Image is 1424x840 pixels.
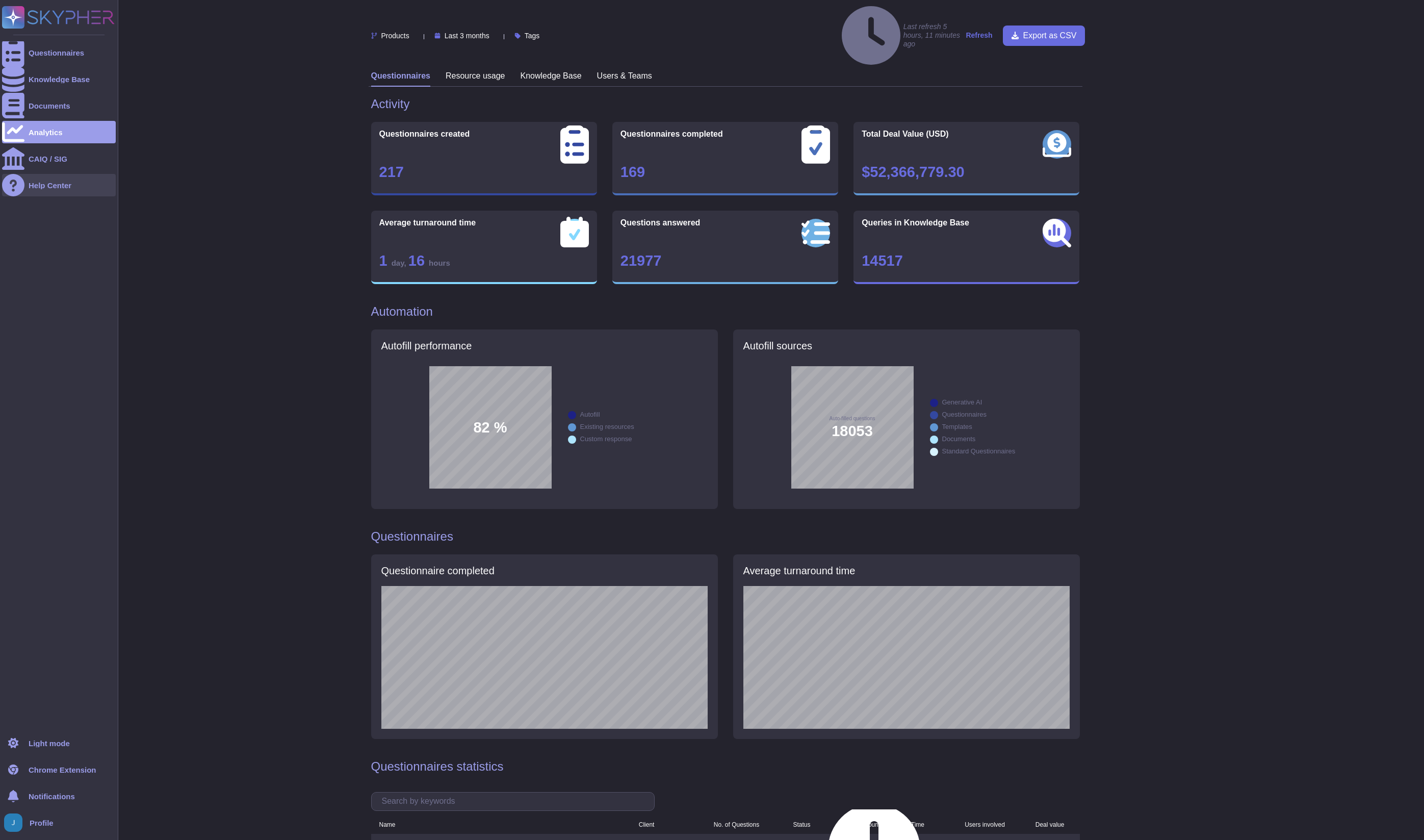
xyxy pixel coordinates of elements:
[377,793,654,810] input: Search by keywords
[379,822,396,828] div: Name
[942,399,982,405] div: Generative AI
[381,565,495,577] h5: Questionnaire completed
[371,71,430,81] h3: Questionnaires
[965,822,1005,828] div: Users involved
[793,822,811,828] div: Status
[620,130,723,138] span: Questionnaires completed
[942,448,1016,454] div: Standard Questionnaires
[445,32,489,39] span: Last 3 months
[521,71,582,81] h3: Knowledge Base
[392,259,408,267] span: day ,
[714,822,759,828] div: No. of Questions
[2,174,116,196] a: Help Center
[862,219,969,227] span: Queries in Knowledge Base
[29,75,90,83] div: Knowledge Base
[580,436,632,442] div: Custom response
[29,793,75,800] span: Notifications
[862,165,1071,180] div: $52,366,779.30
[620,219,701,227] span: Questions answered
[2,68,116,90] a: Knowledge Base
[1003,26,1085,46] button: Export as CSV
[29,766,96,774] div: Chrome Extension
[525,32,540,39] span: Tags
[30,819,54,827] span: Profile
[620,253,830,268] div: 21977
[379,130,470,138] span: Questionnaires created
[371,97,1080,112] h1: Activity
[862,130,948,138] span: Total Deal Value (USD)
[832,424,873,439] span: 18053
[842,6,961,65] h4: Last refresh 5 hours, 11 minutes ago
[2,121,116,143] a: Analytics
[29,102,70,110] div: Documents
[29,49,84,57] div: Questionnaires
[942,436,976,442] div: Documents
[381,32,409,39] span: Products
[29,155,67,163] div: CAIQ / SIG
[743,340,1070,352] h5: Autofill sources
[381,340,708,352] h5: Autofill performance
[2,147,116,170] a: CAIQ / SIG
[942,423,972,430] div: Templates
[743,565,856,577] h5: Average turnaround time
[597,71,652,81] h3: Users & Teams
[2,94,116,117] a: Documents
[1035,822,1065,828] div: Deal value
[429,259,450,267] span: hours
[379,219,476,227] span: Average turnaround time
[4,813,22,832] img: user
[29,129,63,136] div: Analytics
[620,165,830,180] div: 169
[2,758,116,781] a: Chrome Extension
[1023,32,1077,40] span: Export as CSV
[966,31,992,39] strong: Refresh
[473,420,507,435] span: 82 %
[639,822,655,828] div: Client
[29,740,70,747] div: Light mode
[580,411,600,418] div: Autofill
[371,759,1080,774] h1: Questionnaires statistics
[580,423,634,430] div: Existing resources
[2,811,30,834] button: user
[29,182,71,189] div: Help Center
[371,304,1080,319] h1: Automation
[371,529,453,544] h1: Questionnaires
[829,416,875,421] span: Auto-filled questions
[446,71,505,81] h3: Resource usage
[862,253,1071,268] div: 14517
[379,252,450,269] span: 1 16
[2,41,116,64] a: Questionnaires
[379,165,589,180] div: 217
[942,411,987,418] div: Questionnaires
